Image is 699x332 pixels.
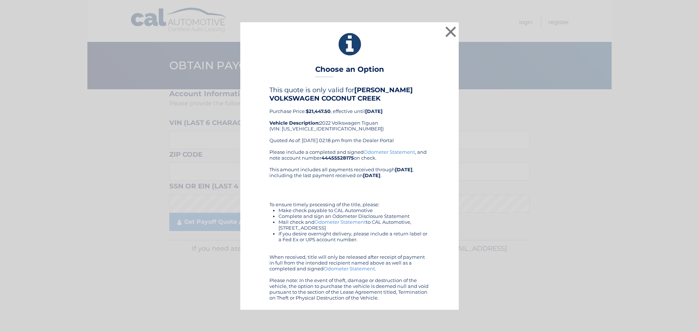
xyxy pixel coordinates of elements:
[363,172,380,178] b: [DATE]
[324,266,375,272] a: Odometer Statement
[279,219,430,231] li: Mail check and to CAL Automotive, [STREET_ADDRESS]
[315,65,384,78] h3: Choose an Option
[395,167,412,172] b: [DATE]
[269,86,430,149] div: Purchase Price: , effective until 2022 Volkswagen Tiguan (VIN: [US_VEHICLE_IDENTIFICATION_NUMBER]...
[269,86,430,102] h4: This quote is only valid for
[279,231,430,242] li: If you desire overnight delivery, please include a return label or a Fed Ex or UPS account number.
[269,86,413,102] b: [PERSON_NAME] VOLKSWAGEN COCONUT CREEK
[279,207,430,213] li: Make check payable to CAL Automotive
[315,219,366,225] a: Odometer Statement
[321,155,354,161] b: 44455528175
[364,149,415,155] a: Odometer Statement
[269,120,320,126] strong: Vehicle Description:
[269,149,430,301] div: Please include a completed and signed , and note account number on check. This amount includes al...
[306,108,331,114] b: $21,447.50
[443,24,458,39] button: ×
[279,213,430,219] li: Complete and sign an Odometer Disclosure Statement
[365,108,383,114] b: [DATE]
